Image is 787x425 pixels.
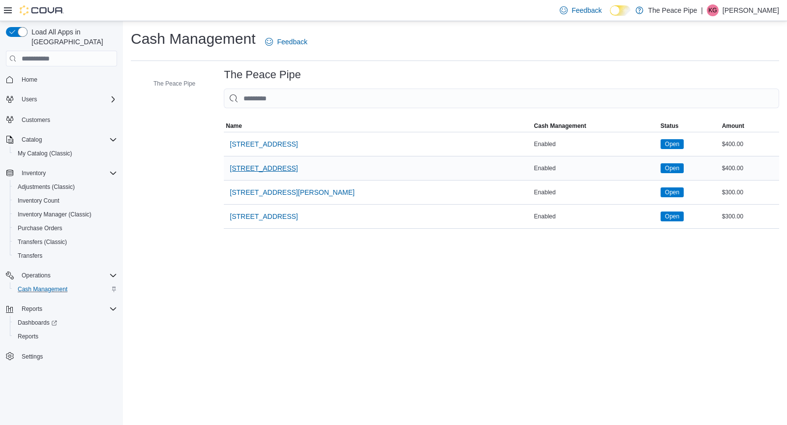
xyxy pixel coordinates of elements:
span: Settings [22,353,43,361]
span: The Peace Pipe [153,80,195,88]
a: Feedback [556,0,605,20]
a: Transfers (Classic) [14,236,71,248]
span: Open [661,139,684,149]
a: Reports [14,331,42,342]
button: The Peace Pipe [140,78,199,90]
a: My Catalog (Classic) [14,148,76,159]
span: Users [22,95,37,103]
span: Dashboards [18,319,57,327]
span: [STREET_ADDRESS] [230,163,298,173]
span: Transfers (Classic) [18,238,67,246]
nav: Complex example [6,68,117,389]
span: KG [708,4,717,16]
span: Reports [18,333,38,340]
button: Inventory Count [10,194,121,208]
span: Inventory Manager (Classic) [14,209,117,220]
span: Catalog [22,136,42,144]
button: Cash Management [10,282,121,296]
span: Open [665,188,679,197]
span: Home [22,76,37,84]
a: Home [18,74,41,86]
span: Open [661,212,684,221]
button: Inventory [18,167,50,179]
div: Enabled [532,138,659,150]
button: Operations [18,270,55,281]
div: $400.00 [720,138,779,150]
span: Name [226,122,242,130]
span: My Catalog (Classic) [14,148,117,159]
span: Open [661,163,684,173]
button: Catalog [18,134,46,146]
span: Settings [18,350,117,363]
button: Home [2,72,121,87]
button: Reports [18,303,46,315]
button: Amount [720,120,779,132]
a: Cash Management [14,283,71,295]
span: Inventory [18,167,117,179]
span: Open [665,212,679,221]
a: Feedback [261,32,311,52]
span: Feedback [277,37,307,47]
span: Transfers (Classic) [14,236,117,248]
div: Katie Gordon [707,4,719,16]
span: Customers [18,113,117,125]
span: Feedback [572,5,602,15]
button: Operations [2,269,121,282]
span: Load All Apps in [GEOGRAPHIC_DATA] [28,27,117,47]
a: Dashboards [10,316,121,330]
span: Open [661,187,684,197]
span: Open [665,164,679,173]
span: My Catalog (Classic) [18,150,72,157]
button: Customers [2,112,121,126]
button: Adjustments (Classic) [10,180,121,194]
span: Reports [18,303,117,315]
span: Purchase Orders [14,222,117,234]
span: Users [18,93,117,105]
a: Dashboards [14,317,61,329]
button: My Catalog (Classic) [10,147,121,160]
button: Inventory Manager (Classic) [10,208,121,221]
button: [STREET_ADDRESS] [226,158,302,178]
button: Catalog [2,133,121,147]
span: Reports [22,305,42,313]
span: Purchase Orders [18,224,62,232]
button: Users [18,93,41,105]
button: Transfers (Classic) [10,235,121,249]
span: Inventory [22,169,46,177]
p: [PERSON_NAME] [723,4,779,16]
span: Open [665,140,679,149]
p: | [701,4,703,16]
input: Dark Mode [610,5,631,16]
button: [STREET_ADDRESS][PERSON_NAME] [226,182,359,202]
span: [STREET_ADDRESS][PERSON_NAME] [230,187,355,197]
span: Adjustments (Classic) [14,181,117,193]
a: Inventory Count [14,195,63,207]
span: Cash Management [14,283,117,295]
span: Home [18,73,117,86]
span: [STREET_ADDRESS] [230,212,298,221]
span: Transfers [14,250,117,262]
span: Cash Management [534,122,586,130]
span: Inventory Manager (Classic) [18,211,91,218]
div: $400.00 [720,162,779,174]
button: [STREET_ADDRESS] [226,134,302,154]
a: Adjustments (Classic) [14,181,79,193]
span: Status [661,122,679,130]
span: Inventory Count [18,197,60,205]
span: [STREET_ADDRESS] [230,139,298,149]
span: Transfers [18,252,42,260]
a: Customers [18,114,54,126]
h1: Cash Management [131,29,255,49]
input: This is a search bar. As you type, the results lower in the page will automatically filter. [224,89,779,108]
span: Catalog [18,134,117,146]
a: Settings [18,351,47,363]
span: Reports [14,331,117,342]
p: The Peace Pipe [648,4,697,16]
span: Customers [22,116,50,124]
button: Reports [2,302,121,316]
div: $300.00 [720,186,779,198]
button: Inventory [2,166,121,180]
div: Enabled [532,211,659,222]
button: Reports [10,330,121,343]
span: Adjustments (Classic) [18,183,75,191]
